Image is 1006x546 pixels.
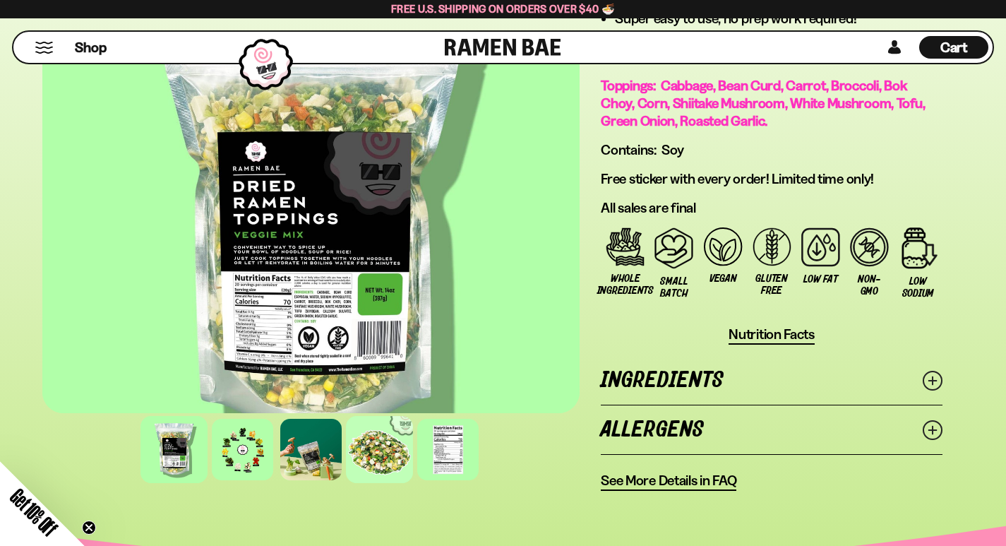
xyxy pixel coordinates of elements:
button: Nutrition Facts [729,326,815,345]
span: Small Batch [657,275,691,299]
span: Low Sodium [901,275,935,299]
span: Contains: Soy [601,141,684,158]
span: Vegan [709,273,737,285]
button: Mobile Menu Trigger [35,42,54,54]
span: Gluten Free [755,273,789,297]
span: Low Fat [803,273,837,285]
a: See More Details in FAQ [601,472,736,491]
span: Toppings: Cabbage, Bean Curd, Carrot, Broccoli, Bok Choy, Corn, Shiitake Mushroom, White Mushroom... [601,77,925,129]
button: Close teaser [82,521,96,535]
a: Allergens [601,405,942,454]
a: Ingredients [601,356,942,405]
span: Free U.S. Shipping on Orders over $40 🍜 [391,2,615,16]
span: Whole Ingredients [597,273,654,297]
span: Shop [75,38,107,57]
span: Non-GMO [852,273,887,297]
a: Cart [919,32,988,63]
a: Shop [75,36,107,59]
span: See More Details in FAQ [601,472,736,489]
span: Cart [940,39,968,56]
span: Free sticker with every order! Limited time only! [601,170,874,187]
span: Get 10% Off [6,485,61,540]
p: All sales are final [601,199,942,217]
span: Nutrition Facts [729,326,815,343]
